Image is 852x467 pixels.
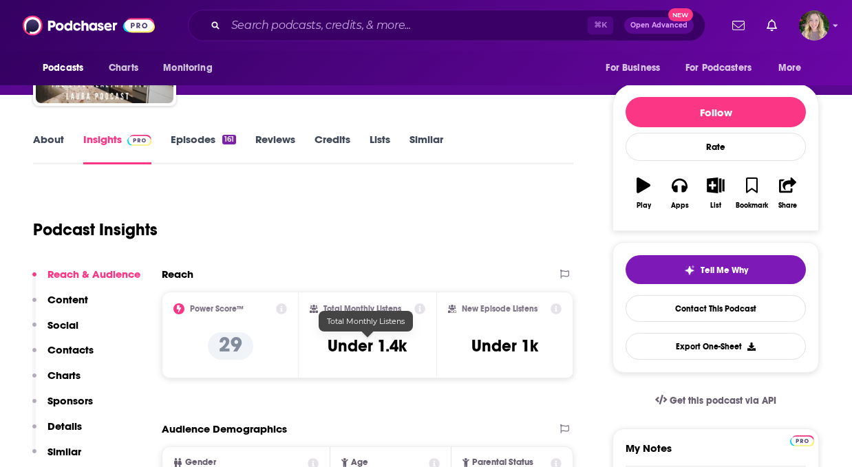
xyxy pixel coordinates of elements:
span: ⌘ K [588,17,613,34]
div: Search podcasts, credits, & more... [188,10,705,41]
button: Export One-Sheet [626,333,806,360]
span: Logged in as lauren19365 [799,10,829,41]
span: Parental Status [472,458,533,467]
button: open menu [153,55,230,81]
a: Lists [370,133,390,164]
a: About [33,133,64,164]
span: Get this podcast via API [670,395,776,406]
button: Play [626,169,661,218]
h2: Audience Demographics [162,422,287,435]
a: Similar [409,133,443,164]
h3: Under 1.4k [328,336,407,356]
img: Podchaser Pro [127,135,151,146]
h1: Podcast Insights [33,219,158,240]
h2: New Episode Listens [462,304,537,314]
img: tell me why sparkle [684,265,695,276]
button: Contacts [32,343,94,369]
a: Get this podcast via API [644,384,787,417]
button: Share [770,169,806,218]
a: Contact This Podcast [626,295,806,322]
a: Reviews [255,133,295,164]
span: Monitoring [163,58,212,78]
button: tell me why sparkleTell Me Why [626,255,806,284]
button: Apps [661,169,697,218]
input: Search podcasts, credits, & more... [226,14,588,36]
a: Episodes161 [171,133,236,164]
button: Follow [626,97,806,127]
button: Bookmark [734,169,769,218]
div: Apps [671,202,689,210]
span: New [668,8,693,21]
span: For Podcasters [685,58,752,78]
span: For Business [606,58,660,78]
a: Pro website [790,433,814,446]
p: Details [47,420,82,433]
div: 161 [222,135,236,144]
a: Credits [315,133,350,164]
button: Open AdvancedNew [624,17,694,34]
div: Share [778,202,797,210]
span: Open Advanced [630,22,688,29]
button: Social [32,318,78,344]
div: Play [637,202,651,210]
img: Podchaser Pro [790,435,814,446]
a: Show notifications dropdown [727,14,750,37]
p: Reach & Audience [47,268,140,281]
span: Gender [185,458,216,467]
p: Social [47,318,78,332]
h2: Reach [162,268,193,281]
a: Show notifications dropdown [761,14,782,37]
a: InsightsPodchaser Pro [83,133,151,164]
button: Sponsors [32,394,93,420]
div: List [710,202,721,210]
span: Age [351,458,368,467]
p: Similar [47,445,81,458]
div: Rate [626,133,806,161]
span: Charts [109,58,138,78]
a: Charts [100,55,147,81]
img: User Profile [799,10,829,41]
p: Content [47,293,88,306]
button: open menu [677,55,771,81]
button: Charts [32,369,81,394]
h2: Total Monthly Listens [323,304,401,314]
img: Podchaser - Follow, Share and Rate Podcasts [23,12,155,39]
span: Tell Me Why [701,265,748,276]
h3: Under 1k [471,336,538,356]
p: 29 [208,332,253,360]
button: Reach & Audience [32,268,140,293]
p: Contacts [47,343,94,356]
span: More [778,58,802,78]
span: Podcasts [43,58,83,78]
p: Sponsors [47,394,93,407]
button: Show profile menu [799,10,829,41]
div: Bookmark [736,202,768,210]
button: open menu [596,55,677,81]
span: Total Monthly Listens [327,316,405,326]
h2: Power Score™ [190,304,244,314]
p: Charts [47,369,81,382]
button: List [698,169,734,218]
button: open menu [769,55,819,81]
button: open menu [33,55,101,81]
label: My Notes [626,442,806,466]
button: Details [32,420,82,445]
button: Content [32,293,88,318]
